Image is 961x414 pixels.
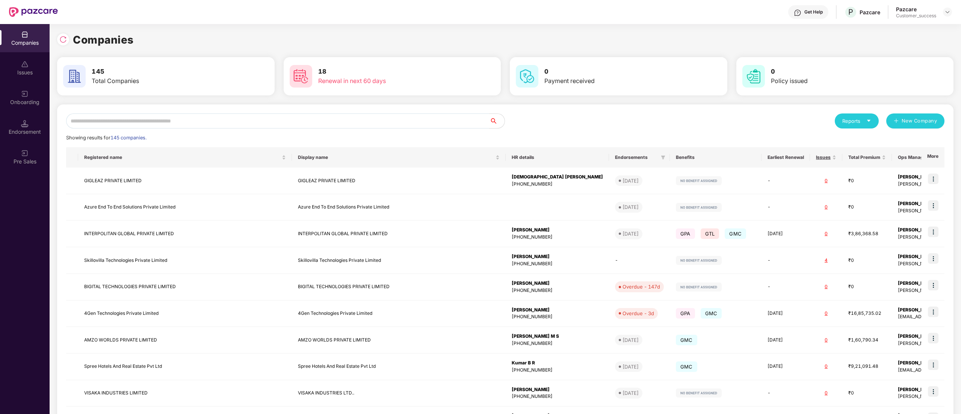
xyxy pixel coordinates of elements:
span: GPA [676,228,695,239]
img: svg+xml;base64,PHN2ZyBpZD0iSXNzdWVzX2Rpc2FibGVkIiB4bWxucz0iaHR0cDovL3d3dy53My5vcmcvMjAwMC9zdmciIH... [21,60,29,68]
td: - [762,274,810,301]
div: [PERSON_NAME] [512,307,603,314]
div: [PHONE_NUMBER] [512,234,603,241]
button: plusNew Company [886,113,944,128]
span: filter [659,153,667,162]
div: ₹1,60,790.34 [848,337,886,344]
td: [DATE] [762,221,810,247]
td: 4Gen Technologies Private Limited [78,301,292,327]
th: Display name [292,147,506,168]
td: - [762,168,810,194]
div: [PERSON_NAME] [512,280,603,287]
td: INTERPOLITAN GLOBAL PRIVATE LIMITED [78,221,292,247]
div: [DATE] [623,230,639,237]
img: svg+xml;base64,PHN2ZyBpZD0iRHJvcGRvd24tMzJ4MzIiIHhtbG5zPSJodHRwOi8vd3d3LnczLm9yZy8yMDAwL3N2ZyIgd2... [944,9,950,15]
div: ₹16,85,735.02 [848,310,886,317]
td: - [762,247,810,274]
img: icon [928,174,938,184]
div: 0 [816,337,836,344]
div: ₹3,86,368.58 [848,230,886,237]
div: [PHONE_NUMBER] [512,287,603,294]
td: [DATE] [762,327,810,354]
th: More [921,147,944,168]
th: Total Premium [842,147,892,168]
div: Overdue - 3d [623,310,654,317]
div: Get Help [804,9,823,15]
img: svg+xml;base64,PHN2ZyB4bWxucz0iaHR0cDovL3d3dy53My5vcmcvMjAwMC9zdmciIHdpZHRoPSIxMjIiIGhlaWdodD0iMj... [676,176,722,185]
span: GMC [725,228,746,239]
img: svg+xml;base64,PHN2ZyB4bWxucz0iaHR0cDovL3d3dy53My5vcmcvMjAwMC9zdmciIHdpZHRoPSIxMjIiIGhlaWdodD0iMj... [676,283,722,292]
th: Benefits [670,147,762,168]
div: Customer_success [896,13,936,19]
span: GPA [676,308,695,319]
div: 0 [816,283,836,290]
div: [DATE] [623,363,639,370]
img: icon [928,333,938,343]
span: Endorsements [615,154,658,160]
span: Total Premium [848,154,880,160]
div: ₹0 [848,257,886,264]
h3: 145 [92,67,227,77]
td: 4Gen Technologies Private Limited [292,301,506,327]
span: filter [661,155,665,160]
td: [DATE] [762,354,810,380]
span: search [489,118,505,124]
div: 0 [816,390,836,397]
td: INTERPOLITAN GLOBAL PRIVATE LIMITED [292,221,506,247]
div: 0 [816,363,836,370]
td: Azure End To End Solutions Private Limited [78,194,292,221]
img: icon [928,386,938,397]
span: GMC [701,308,722,319]
img: svg+xml;base64,PHN2ZyB4bWxucz0iaHR0cDovL3d3dy53My5vcmcvMjAwMC9zdmciIHdpZHRoPSI2MCIgaGVpZ2h0PSI2MC... [63,65,86,88]
img: icon [928,360,938,370]
div: [PERSON_NAME] [512,253,603,260]
div: ₹0 [848,283,886,290]
span: Showing results for [66,135,147,141]
button: search [489,113,505,128]
h3: 18 [318,67,453,77]
img: icon [928,200,938,211]
div: Renewal in next 60 days [318,76,453,86]
img: svg+xml;base64,PHN2ZyB3aWR0aD0iMTQuNSIgaGVpZ2h0PSIxNC41IiB2aWV3Qm94PSIwIDAgMTYgMTYiIGZpbGw9Im5vbm... [21,120,29,127]
h1: Companies [73,32,134,48]
h3: 0 [771,67,906,77]
img: svg+xml;base64,PHN2ZyBpZD0iUmVsb2FkLTMyeDMyIiB4bWxucz0iaHR0cDovL3d3dy53My5vcmcvMjAwMC9zdmciIHdpZH... [59,36,67,43]
span: New Company [902,117,937,125]
div: Payment received [544,76,679,86]
div: [PHONE_NUMBER] [512,340,603,347]
th: Issues [810,147,842,168]
img: svg+xml;base64,PHN2ZyB4bWxucz0iaHR0cDovL3d3dy53My5vcmcvMjAwMC9zdmciIHdpZHRoPSIxMjIiIGhlaWdodD0iMj... [676,256,722,265]
span: 145 companies. [110,135,147,141]
td: - [609,247,670,274]
div: [PHONE_NUMBER] [512,367,603,374]
div: [DATE] [623,203,639,211]
img: icon [928,280,938,290]
img: svg+xml;base64,PHN2ZyB3aWR0aD0iMjAiIGhlaWdodD0iMjAiIHZpZXdCb3g9IjAgMCAyMCAyMCIgZmlsbD0ibm9uZSIgeG... [21,150,29,157]
div: Reports [842,117,871,125]
td: VISAKA INDUSTRIES LIMITED [78,380,292,407]
td: Spree Hotels And Real Estate Pvt Ltd [78,354,292,380]
td: Azure End To End Solutions Private Limited [292,194,506,221]
img: svg+xml;base64,PHN2ZyBpZD0iSGVscC0zMngzMiIgeG1sbnM9Imh0dHA6Ly93d3cudzMub3JnLzIwMDAvc3ZnIiB3aWR0aD... [794,9,801,17]
div: [PHONE_NUMBER] [512,313,603,320]
div: Kumar B R [512,360,603,367]
div: [PHONE_NUMBER] [512,393,603,400]
div: Policy issued [771,76,906,86]
div: ₹0 [848,204,886,211]
div: Pazcare [860,9,880,16]
img: svg+xml;base64,PHN2ZyB4bWxucz0iaHR0cDovL3d3dy53My5vcmcvMjAwMC9zdmciIHdpZHRoPSI2MCIgaGVpZ2h0PSI2MC... [290,65,312,88]
td: VISAKA INDUSTRIES LTD.. [292,380,506,407]
th: HR details [506,147,609,168]
span: Issues [816,154,831,160]
td: Skillovilla Technologies Private Limited [78,247,292,274]
div: ₹9,21,091.48 [848,363,886,370]
th: Earliest Renewal [762,147,810,168]
div: 0 [816,230,836,237]
div: Pazcare [896,6,936,13]
div: 0 [816,310,836,317]
span: GMC [676,361,697,372]
img: svg+xml;base64,PHN2ZyB3aWR0aD0iMjAiIGhlaWdodD0iMjAiIHZpZXdCb3g9IjAgMCAyMCAyMCIgZmlsbD0ibm9uZSIgeG... [21,90,29,98]
div: [DEMOGRAPHIC_DATA] [PERSON_NAME] [512,174,603,181]
span: caret-down [866,118,871,123]
td: BIGITAL TECHNOLOGIES PRIVATE LIMITED [292,274,506,301]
